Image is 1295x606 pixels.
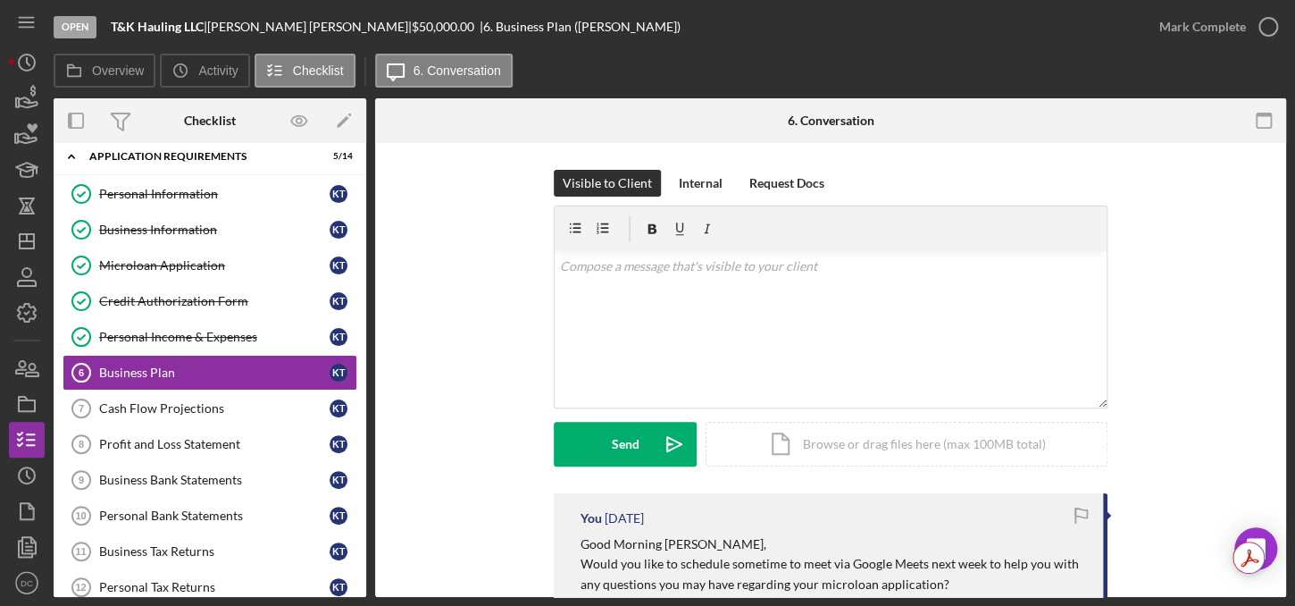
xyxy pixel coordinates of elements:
[63,391,357,426] a: 7Cash Flow ProjectionsKT
[330,221,347,239] div: K T
[749,170,824,197] div: Request Docs
[63,498,357,534] a: 10Personal Bank StatementsKT
[330,578,347,596] div: K T
[255,54,355,88] button: Checklist
[63,569,357,605] a: 12Personal Tax ReturnsKT
[414,63,501,78] label: 6. Conversation
[679,170,723,197] div: Internal
[89,151,308,162] div: APPLICATION REQUIREMENTS
[198,63,238,78] label: Activity
[99,187,330,201] div: Personal Information
[111,19,204,34] b: T&K Hauling LLC
[99,580,330,594] div: Personal Tax Returns
[79,367,84,378] tspan: 6
[63,462,357,498] a: 9Business Bank StatementsKT
[99,223,330,237] div: Business Information
[788,114,874,128] div: 6. Conversation
[330,400,347,417] div: K T
[63,319,357,355] a: Personal Income & ExpensesKT
[63,212,357,248] a: Business InformationKT
[63,355,357,391] a: 6Business PlanKT
[75,546,86,557] tspan: 11
[581,511,602,526] div: You
[111,20,207,34] div: |
[99,544,330,559] div: Business Tax Returns
[63,534,357,569] a: 11Business Tax ReturnsKT
[480,20,681,34] div: | 6. Business Plan ([PERSON_NAME])
[412,20,480,34] div: $50,000.00
[21,578,33,588] text: DC
[330,507,347,525] div: K T
[330,257,347,274] div: K T
[330,543,347,560] div: K T
[99,509,330,523] div: Personal Bank Statements
[740,170,833,197] button: Request Docs
[330,328,347,346] div: K T
[293,63,344,78] label: Checklist
[79,439,84,450] tspan: 8
[79,475,84,485] tspan: 9
[75,510,86,521] tspan: 10
[554,170,661,197] button: Visible to Client
[160,54,249,88] button: Activity
[63,283,357,319] a: Credit Authorization FormKT
[330,185,347,203] div: K T
[330,435,347,453] div: K T
[99,473,330,487] div: Business Bank Statements
[605,511,644,526] time: 2025-07-29 14:56
[99,437,330,451] div: Profit and Loss Statement
[330,364,347,382] div: K T
[330,471,347,489] div: K T
[92,63,144,78] label: Overview
[1141,9,1286,45] button: Mark Complete
[612,422,639,467] div: Send
[99,330,330,344] div: Personal Income & Expenses
[99,366,330,380] div: Business Plan
[63,426,357,462] a: 8Profit and Loss StatementKT
[1159,9,1246,45] div: Mark Complete
[581,554,1085,594] p: Would you like to schedule sometime to meet via Google Meets next week to help you with any quest...
[75,582,86,593] tspan: 12
[670,170,731,197] button: Internal
[375,54,513,88] button: 6. Conversation
[581,534,1085,554] p: Good Morning [PERSON_NAME],
[9,565,45,601] button: DC
[330,292,347,310] div: K T
[99,294,330,308] div: Credit Authorization Form
[99,401,330,416] div: Cash Flow Projections
[63,248,357,283] a: Microloan ApplicationKT
[554,422,697,467] button: Send
[563,170,652,197] div: Visible to Client
[207,20,412,34] div: [PERSON_NAME] [PERSON_NAME] |
[54,16,96,38] div: Open
[63,176,357,212] a: Personal InformationKT
[79,403,84,414] tspan: 7
[99,258,330,273] div: Microloan Application
[321,151,353,162] div: 5 / 14
[184,114,236,128] div: Checklist
[1234,527,1277,570] div: Open Intercom Messenger
[54,54,155,88] button: Overview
